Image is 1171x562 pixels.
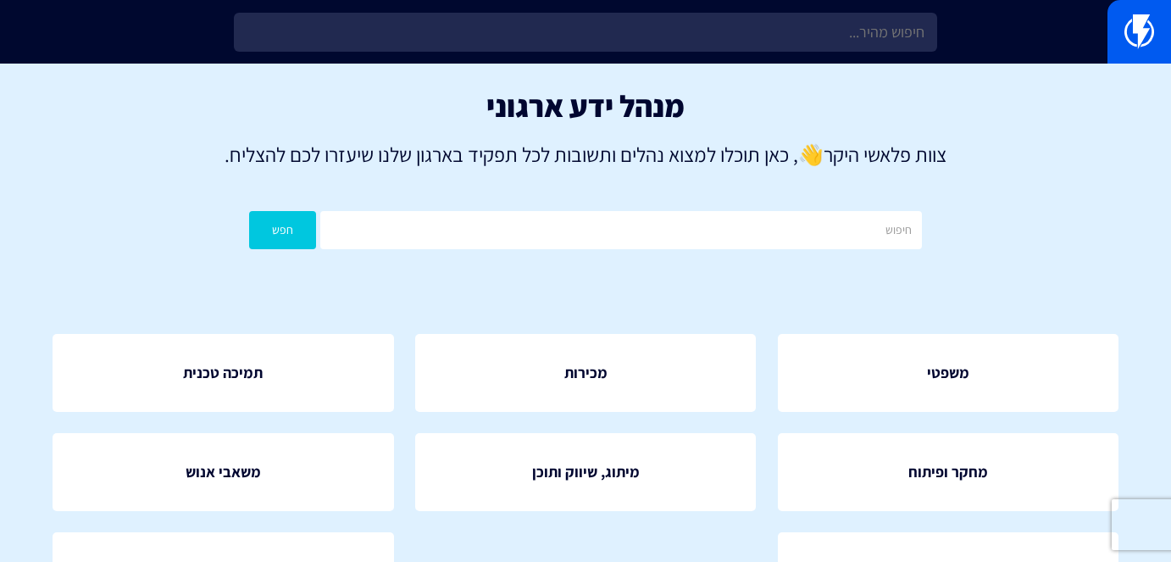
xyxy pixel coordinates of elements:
span: משפטי [927,362,969,384]
a: תמיכה טכנית [53,334,394,412]
a: מחקר ופיתוח [778,433,1119,511]
input: חיפוש מהיר... [234,13,936,52]
strong: 👋 [798,141,824,168]
span: מיתוג, שיווק ותוכן [532,461,640,483]
span: מחקר ופיתוח [908,461,988,483]
a: מיתוג, שיווק ותוכן [415,433,757,511]
a: משפטי [778,334,1119,412]
input: חיפוש [320,211,921,249]
span: תמיכה טכנית [183,362,263,384]
p: צוות פלאשי היקר , כאן תוכלו למצוא נהלים ותשובות לכל תפקיד בארגון שלנו שיעזרו לכם להצליח. [25,140,1146,169]
span: מכירות [564,362,608,384]
button: חפש [249,211,316,249]
span: משאבי אנוש [186,461,261,483]
a: משאבי אנוש [53,433,394,511]
h1: מנהל ידע ארגוני [25,89,1146,123]
a: מכירות [415,334,757,412]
